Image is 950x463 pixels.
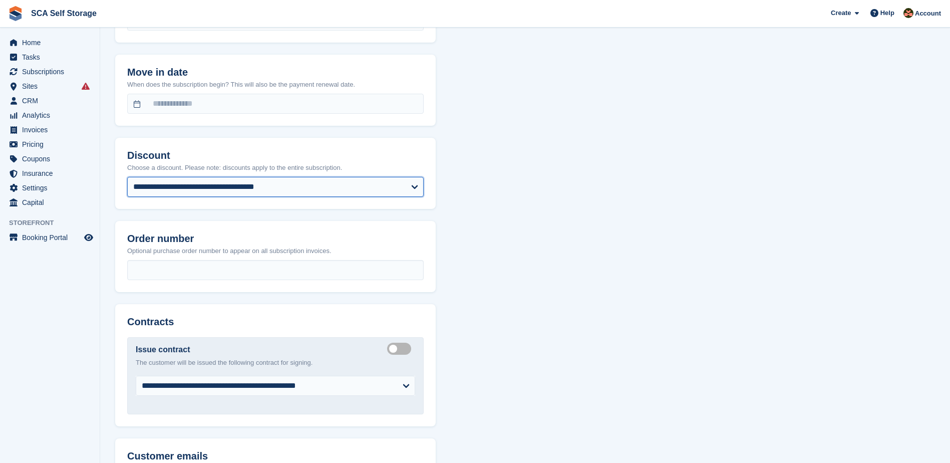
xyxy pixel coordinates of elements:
a: menu [5,166,95,180]
a: Preview store [83,232,95,244]
h2: Discount [127,150,424,161]
a: menu [5,50,95,64]
p: The customer will be issued the following contract for signing. [136,358,415,368]
span: Create [831,8,851,18]
span: Account [915,9,941,19]
h2: Order number [127,233,424,245]
i: Smart entry sync failures have occurred [82,82,90,90]
span: CRM [22,94,82,108]
p: Choose a discount. Please note: discounts apply to the entire subscription. [127,163,424,173]
a: menu [5,195,95,209]
a: menu [5,230,95,245]
span: Sites [22,79,82,93]
label: Create integrated contract [387,348,415,349]
img: stora-icon-8386f47178a22dfd0bd8f6a31ec36ba5ce8667c1dd55bd0f319d3a0aa187defe.svg [8,6,23,21]
p: Optional purchase order number to appear on all subscription invoices. [127,246,424,256]
h2: Move in date [127,67,424,78]
span: Storefront [9,218,100,228]
span: Invoices [22,123,82,137]
span: Help [880,8,894,18]
span: Settings [22,181,82,195]
span: Pricing [22,137,82,151]
a: SCA Self Storage [27,5,101,22]
span: Insurance [22,166,82,180]
label: Issue contract [136,344,190,356]
a: menu [5,137,95,151]
a: menu [5,94,95,108]
h2: Contracts [127,316,424,328]
span: Coupons [22,152,82,166]
a: menu [5,79,95,93]
p: When does the subscription begin? This will also be the payment renewal date. [127,80,424,90]
span: Analytics [22,108,82,122]
span: Subscriptions [22,65,82,79]
h2: Customer emails [127,450,424,462]
span: Home [22,36,82,50]
a: menu [5,65,95,79]
span: Booking Portal [22,230,82,245]
a: menu [5,152,95,166]
span: Capital [22,195,82,209]
span: Tasks [22,50,82,64]
img: Sarah Race [903,8,913,18]
a: menu [5,181,95,195]
a: menu [5,108,95,122]
a: menu [5,36,95,50]
a: menu [5,123,95,137]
